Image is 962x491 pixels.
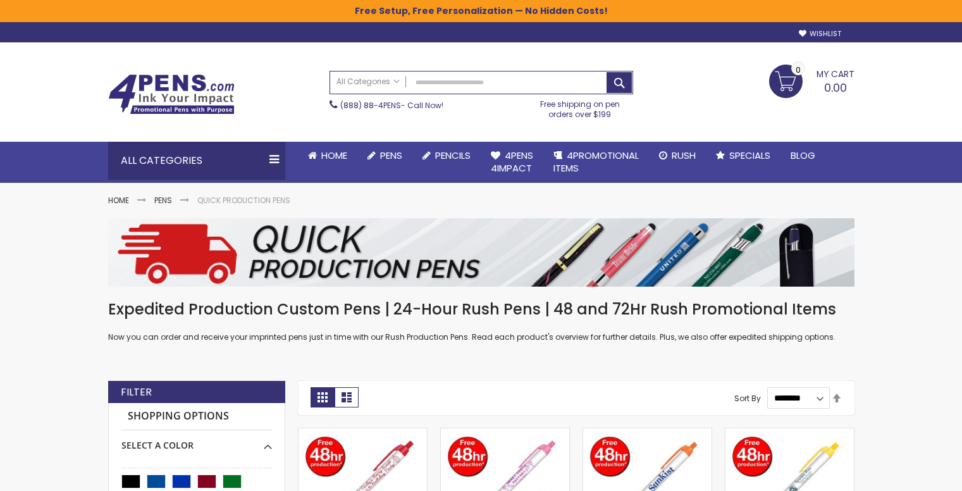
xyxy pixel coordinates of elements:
a: (888) 88-4PENS [340,100,401,111]
a: 4PROMOTIONALITEMS [543,142,649,183]
a: Home [108,195,129,206]
a: Specials [706,142,780,170]
span: Rush [672,149,696,162]
a: PenScents™ Scented Pens - Orange Scent, 48 Hr Production [583,428,712,438]
a: PenScents™ Scented Pens - Strawberry Scent, 48-Hr Production [299,428,427,438]
a: Blog [780,142,825,170]
a: 4Pens4impact [481,142,543,183]
a: Rush [649,142,706,170]
a: All Categories [330,71,406,92]
span: 4PROMOTIONAL ITEMS [553,149,639,175]
label: Sort By [734,392,761,403]
span: Pencils [435,149,471,162]
a: Pencils [412,142,481,170]
strong: Filter [121,385,152,399]
strong: Quick Production Pens [197,195,290,206]
a: Pens [357,142,412,170]
span: Home [321,149,347,162]
a: PenScents™ Scented Pens - Lemon Scent, 48 HR Production [725,428,854,438]
span: 4Pens 4impact [491,149,533,175]
span: 0.00 [824,80,847,96]
span: 0 [796,64,801,76]
div: Free shipping on pen orders over $199 [527,94,633,120]
a: Pens [154,195,172,206]
div: All Categories [108,142,285,180]
span: - Call Now! [340,100,443,111]
img: 4Pens Custom Pens and Promotional Products [108,74,235,115]
a: Home [298,142,357,170]
strong: Shopping Options [121,403,272,430]
span: Pens [380,149,402,162]
span: Specials [729,149,770,162]
a: PenScents™ Scented Pens - Cotton Candy Scent, 48 Hour Production [441,428,569,438]
p: Now you can order and receive your imprinted pens just in time with our Rush Production Pens. Rea... [108,332,854,342]
a: 0.00 0 [769,65,854,96]
a: Wishlist [799,29,841,39]
img: Quick Production Pens [108,218,854,287]
h1: Expedited Production Custom Pens | 24-Hour Rush Pens | 48 and 72Hr Rush Promotional Items [108,299,854,320]
div: Select A Color [121,430,272,452]
span: All Categories [336,77,400,87]
span: Blog [791,149,815,162]
strong: Grid [311,387,335,407]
